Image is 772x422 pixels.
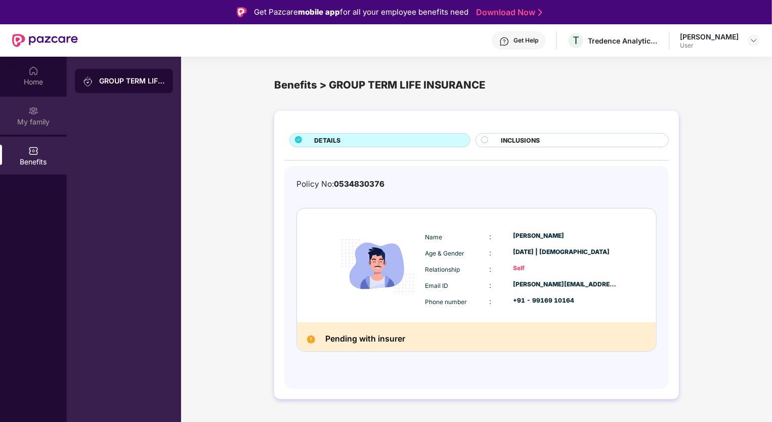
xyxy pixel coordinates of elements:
[489,232,491,241] span: :
[513,247,617,257] div: [DATE] | [DEMOGRAPHIC_DATA]
[12,34,78,47] img: New Pazcare Logo
[237,7,247,17] img: Logo
[538,7,542,18] img: Stroke
[489,281,491,289] span: :
[513,296,617,306] div: +91 - 99169 10164
[513,264,617,273] div: Self
[274,77,679,93] div: Benefits > GROUP TERM LIFE INSURANCE
[750,36,758,45] img: svg+xml;base64,PHN2ZyBpZD0iRHJvcGRvd24tMzJ4MzIiIHhtbG5zPSJodHRwOi8vd3d3LnczLm9yZy8yMDAwL3N2ZyIgd2...
[314,136,340,145] span: DETAILS
[588,36,659,46] div: Tredence Analytics Solutions Private Limited
[573,34,579,47] span: T
[254,6,468,18] div: Get Pazcare for all your employee benefits need
[680,41,739,50] div: User
[99,76,165,86] div: GROUP TERM LIFE INSURANCE
[499,36,509,47] img: svg+xml;base64,PHN2ZyBpZD0iSGVscC0zMngzMiIgeG1sbnM9Imh0dHA6Ly93d3cudzMub3JnLzIwMDAvc3ZnIiB3aWR0aD...
[296,178,384,190] div: Policy No:
[489,248,491,257] span: :
[425,249,464,257] span: Age & Gender
[425,298,467,306] span: Phone number
[513,231,617,241] div: [PERSON_NAME]
[28,106,38,116] img: svg+xml;base64,PHN2ZyB3aWR0aD0iMjAiIGhlaWdodD0iMjAiIHZpZXdCb3g9IjAgMCAyMCAyMCIgZmlsbD0ibm9uZSIgeG...
[83,76,93,87] img: svg+xml;base64,PHN2ZyB3aWR0aD0iMjAiIGhlaWdodD0iMjAiIHZpZXdCb3g9IjAgMCAyMCAyMCIgZmlsbD0ibm9uZSIgeG...
[333,221,422,311] img: icon
[489,297,491,306] span: :
[28,146,38,156] img: svg+xml;base64,PHN2ZyBpZD0iQmVuZWZpdHMiIHhtbG5zPSJodHRwOi8vd3d3LnczLm9yZy8yMDAwL3N2ZyIgd2lkdGg9Ij...
[325,332,405,346] h2: Pending with insurer
[513,280,617,289] div: [PERSON_NAME][EMAIL_ADDRESS][DOMAIN_NAME]
[425,266,460,273] span: Relationship
[298,7,340,17] strong: mobile app
[680,32,739,41] div: [PERSON_NAME]
[476,7,539,18] a: Download Now
[28,66,38,76] img: svg+xml;base64,PHN2ZyBpZD0iSG9tZSIgeG1sbnM9Imh0dHA6Ly93d3cudzMub3JnLzIwMDAvc3ZnIiB3aWR0aD0iMjAiIG...
[489,265,491,273] span: :
[425,282,448,289] span: Email ID
[334,179,384,189] span: 0534830376
[513,36,538,45] div: Get Help
[425,233,442,241] span: Name
[307,335,315,344] img: Pending
[501,136,540,145] span: INCLUSIONS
